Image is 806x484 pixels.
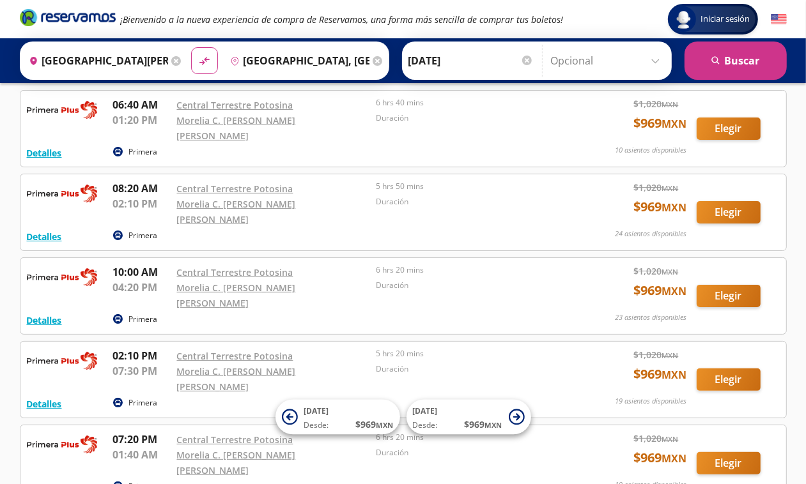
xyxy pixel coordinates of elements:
[113,264,171,280] p: 10:00 AM
[177,183,293,195] a: Central Terrestre Potosina
[376,432,569,443] p: 6 hrs 20 mins
[408,45,534,77] input: Elegir Fecha
[696,13,756,26] span: Iniciar sesión
[177,266,293,278] a: Central Terrestre Potosina
[616,396,687,407] p: 19 asientos disponibles
[634,432,679,445] span: $ 1,020
[413,406,438,417] span: [DATE]
[465,418,502,432] span: $ 969
[376,112,569,124] p: Duración
[551,45,665,77] input: Opcional
[634,181,679,194] span: $ 1,020
[662,351,679,360] small: MXN
[177,350,293,362] a: Central Terrestre Potosina
[685,42,787,80] button: Buscar
[177,198,296,225] a: Morelia C. [PERSON_NAME] [PERSON_NAME]
[27,348,97,374] img: RESERVAMOS
[616,145,687,156] p: 10 asientos disponibles
[129,397,158,409] p: Primera
[616,229,687,239] p: 24 asientos disponibles
[24,45,168,77] input: Buscar Origen
[376,363,569,375] p: Duración
[376,181,569,192] p: 5 hrs 50 mins
[27,230,62,243] button: Detalles
[634,365,687,384] span: $ 969
[662,434,679,444] small: MXN
[113,112,171,128] p: 01:20 PM
[634,348,679,361] span: $ 1,020
[177,434,293,446] a: Central Terrestre Potosina
[27,146,62,160] button: Detalles
[662,284,687,298] small: MXN
[27,97,97,123] img: RESERVAMOS
[113,97,171,112] p: 06:40 AM
[177,99,293,111] a: Central Terrestre Potosina
[129,146,158,158] p: Primera
[113,196,171,211] p: 02:10 PM
[177,449,296,476] a: Morelia C. [PERSON_NAME] [PERSON_NAME]
[304,420,329,432] span: Desde:
[376,264,569,276] p: 6 hrs 20 mins
[27,314,62,327] button: Detalles
[113,181,171,196] p: 08:20 AM
[634,264,679,278] span: $ 1,020
[304,406,329,417] span: [DATE]
[697,285,761,307] button: Elegir
[275,400,400,435] button: [DATE]Desde:$969MXN
[376,196,569,208] p: Duración
[697,368,761,391] button: Elegir
[697,117,761,140] button: Elegir
[177,282,296,309] a: Morelia C. [PERSON_NAME] [PERSON_NAME]
[27,264,97,290] img: RESERVAMOS
[662,100,679,109] small: MXN
[20,8,116,31] a: Brand Logo
[407,400,531,435] button: [DATE]Desde:$969MXN
[376,421,394,430] small: MXN
[771,11,787,27] button: English
[697,452,761,474] button: Elegir
[634,197,687,216] span: $ 969
[485,421,502,430] small: MXN
[20,8,116,27] i: Brand Logo
[27,432,97,457] img: RESERVAMOS
[662,451,687,465] small: MXN
[413,420,438,432] span: Desde:
[27,397,62,411] button: Detalles
[177,365,296,393] a: Morelia C. [PERSON_NAME] [PERSON_NAME]
[662,267,679,276] small: MXN
[113,348,171,363] p: 02:10 PM
[27,181,97,206] img: RESERVAMOS
[634,97,679,110] span: $ 1,020
[113,280,171,295] p: 04:20 PM
[129,314,158,325] p: Primera
[634,281,687,300] span: $ 969
[376,280,569,291] p: Duración
[225,45,369,77] input: Buscar Destino
[113,363,171,379] p: 07:30 PM
[121,13,564,26] em: ¡Bienvenido a la nueva experiencia de compra de Reservamos, una forma más sencilla de comprar tus...
[356,418,394,432] span: $ 969
[634,448,687,467] span: $ 969
[376,447,569,458] p: Duración
[662,117,687,131] small: MXN
[616,312,687,323] p: 23 asientos disponibles
[376,97,569,109] p: 6 hrs 40 mins
[129,230,158,241] p: Primera
[662,368,687,382] small: MXN
[376,348,569,359] p: 5 hrs 20 mins
[113,432,171,447] p: 07:20 PM
[662,200,687,215] small: MXN
[697,201,761,223] button: Elegir
[634,114,687,133] span: $ 969
[662,183,679,193] small: MXN
[177,114,296,142] a: Morelia C. [PERSON_NAME] [PERSON_NAME]
[113,447,171,462] p: 01:40 AM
